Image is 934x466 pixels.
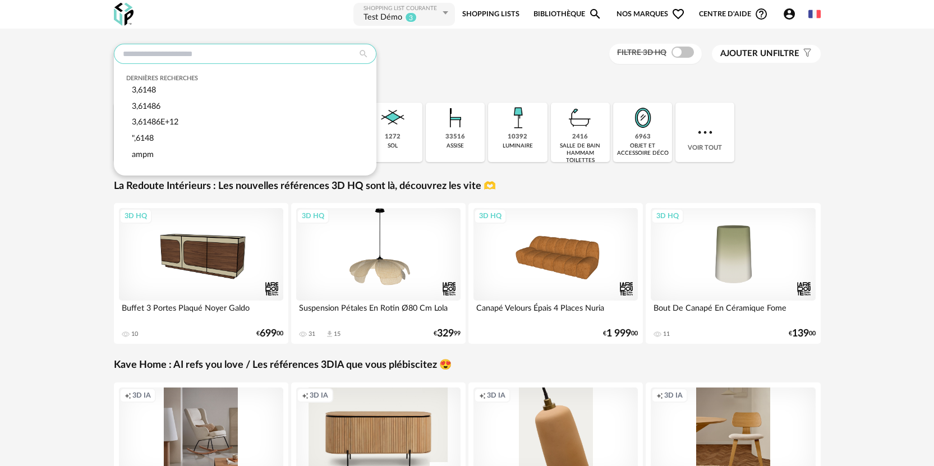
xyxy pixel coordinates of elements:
[646,203,821,344] a: 3D HQ Bout De Canapé En Céramique Fome 11 €13900
[132,391,151,400] span: 3D IA
[462,2,519,27] a: Shopping Lists
[296,301,461,323] div: Suspension Pétales En Rotin Ø80 Cm Lola
[628,103,658,133] img: Miroir.png
[310,391,328,400] span: 3D IA
[132,134,154,142] span: ",6148
[617,49,666,57] span: Filtre 3D HQ
[754,7,768,21] span: Help Circle Outline icon
[675,103,734,162] div: Voir tout
[720,49,773,58] span: Ajouter un
[783,7,796,21] span: Account Circle icon
[603,330,638,338] div: € 00
[291,203,466,344] a: 3D HQ Suspension Pétales En Rotin Ø80 Cm Lola 31 Download icon 15 €32999
[712,45,821,63] button: Ajouter unfiltre Filter icon
[474,209,507,223] div: 3D HQ
[699,7,768,21] span: Centre d'aideHelp Circle Outline icon
[663,330,670,338] div: 11
[565,103,595,133] img: Salle%20de%20bain.png
[487,391,505,400] span: 3D IA
[297,209,329,223] div: 3D HQ
[720,48,799,59] span: filtre
[334,330,341,338] div: 15
[364,5,440,12] div: Shopping List courante
[616,2,685,27] span: Nos marques
[126,75,364,82] div: Dernières recherches
[132,86,156,94] span: 3,6148
[656,391,663,400] span: Creation icon
[789,330,816,338] div: € 00
[385,133,401,141] div: 1272
[119,209,152,223] div: 3D HQ
[616,142,669,157] div: objet et accessoire déco
[554,142,606,164] div: salle de bain hammam toilettes
[479,391,486,400] span: Creation icon
[132,150,154,159] span: ampm
[364,12,402,24] div: Test Démo
[378,103,408,133] img: Sol.png
[533,2,602,27] a: BibliothèqueMagnify icon
[695,122,715,142] img: more.7b13dc1.svg
[114,359,452,372] a: Kave Home : AI refs you love / Les références 3DIA que vous plébiscitez 😍
[114,3,134,26] img: OXP
[635,133,651,141] div: 6963
[799,48,812,59] span: Filter icon
[302,391,309,400] span: Creation icon
[606,330,631,338] span: 1 999
[114,203,289,344] a: 3D HQ Buffet 3 Portes Plaqué Noyer Galdo 10 €69900
[256,330,283,338] div: € 00
[434,330,461,338] div: € 99
[132,118,178,126] span: 3,61486E+12
[572,133,588,141] div: 2416
[651,209,684,223] div: 3D HQ
[783,7,801,21] span: Account Circle icon
[808,8,821,20] img: fr
[508,133,527,141] div: 10392
[588,7,602,21] span: Magnify icon
[260,330,277,338] span: 699
[132,102,160,110] span: 3,61486
[388,142,398,150] div: sol
[437,330,454,338] span: 329
[440,103,471,133] img: Assise.png
[131,330,138,338] div: 10
[792,330,809,338] span: 139
[468,203,643,344] a: 3D HQ Canapé Velours Épais 4 Places Nuria €1 99900
[125,391,131,400] span: Creation icon
[447,142,464,150] div: assise
[119,301,284,323] div: Buffet 3 Portes Plaqué Noyer Galdo
[405,12,417,22] sup: 3
[325,330,334,338] span: Download icon
[309,330,315,338] div: 31
[651,301,816,323] div: Bout De Canapé En Céramique Fome
[503,142,533,150] div: luminaire
[114,180,496,193] a: La Redoute Intérieurs : Les nouvelles références 3D HQ sont là, découvrez les vite 🫶
[664,391,683,400] span: 3D IA
[473,301,638,323] div: Canapé Velours Épais 4 Places Nuria
[503,103,533,133] img: Luminaire.png
[445,133,465,141] div: 33516
[671,7,685,21] span: Heart Outline icon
